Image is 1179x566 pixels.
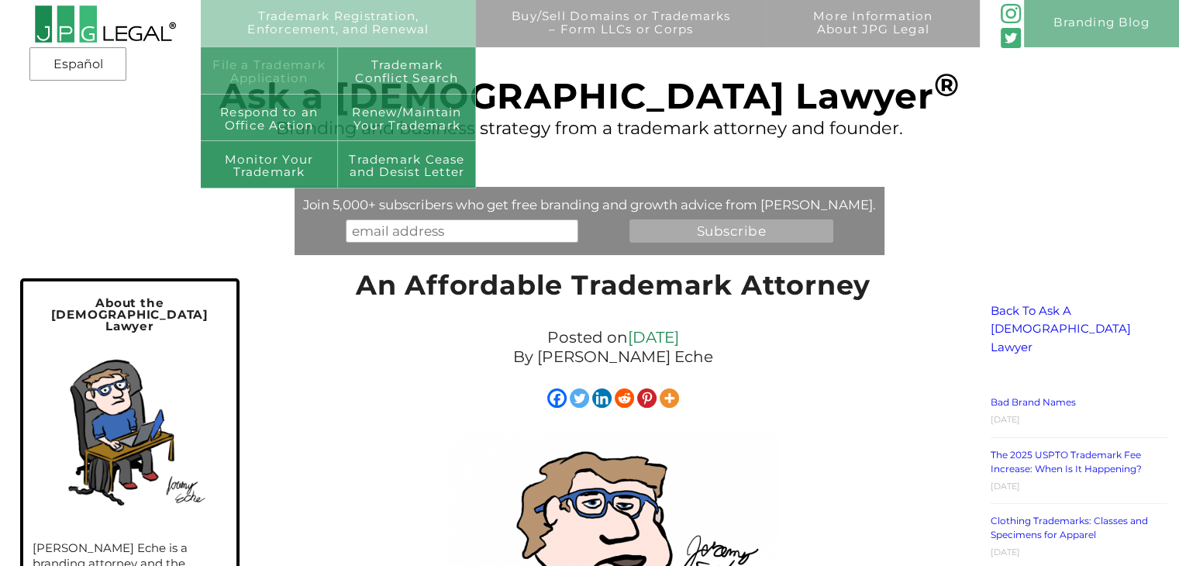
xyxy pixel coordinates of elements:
a: Facebook [547,388,567,408]
input: email address [346,219,578,243]
span: About the [DEMOGRAPHIC_DATA] Lawyer [51,295,209,333]
div: Posted on [353,324,872,371]
time: [DATE] [991,547,1020,557]
h1: An Affordable Trademark Attorney [353,270,872,309]
img: Twitter_Social_Icon_Rounded_Square_Color-mid-green3-90.png [1001,28,1020,47]
a: The 2025 USPTO Trademark Fee Increase: When Is It Happening? [991,449,1142,475]
a: Twitter [570,388,589,408]
a: More InformationAbout JPG Legal [777,10,968,57]
time: [DATE] [991,414,1020,425]
a: Trademark Registration,Enforcement, and Renewal [212,10,464,57]
img: Self-portrait of Jeremy in his home office. [41,342,218,519]
a: Renew/Maintain Your Trademark [338,95,476,142]
a: Linkedin [592,388,612,408]
a: Trademark Conflict Search [338,47,476,95]
a: More [660,388,679,408]
input: Subscribe [629,219,833,243]
a: Monitor Your Trademark [201,141,339,188]
a: File a Trademark Application [201,47,339,95]
a: [DATE] [627,328,678,347]
a: Respond to an Office Action [201,95,339,142]
a: Back To Ask A [DEMOGRAPHIC_DATA] Lawyer [991,303,1131,354]
a: Español [34,50,122,78]
a: Buy/Sell Domains or Trademarks– Form LLCs or Corps [476,10,766,57]
p: By [PERSON_NAME] Eche [361,347,864,367]
a: Reddit [615,388,634,408]
img: glyph-logo_May2016-green3-90.png [1001,4,1020,23]
a: Pinterest [637,388,657,408]
img: 2016-logo-black-letters-3-r.png [34,5,176,43]
a: Trademark Cease and Desist Letter [338,141,476,188]
time: [DATE] [991,481,1020,492]
a: Bad Brand Names [991,396,1076,408]
a: Clothing Trademarks: Classes and Specimens for Apparel [991,515,1148,540]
